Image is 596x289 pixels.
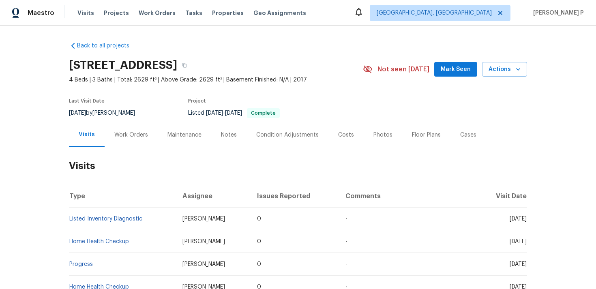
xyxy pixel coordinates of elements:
[225,110,242,116] span: [DATE]
[257,239,261,244] span: 0
[182,261,225,267] span: [PERSON_NAME]
[69,216,142,222] a: Listed Inventory Diagnostic
[177,58,192,73] button: Copy Address
[69,42,147,50] a: Back to all projects
[377,65,429,73] span: Not seen [DATE]
[206,110,223,116] span: [DATE]
[251,185,339,208] th: Issues Reported
[69,76,363,84] span: 4 Beds | 3 Baths | Total: 2629 ft² | Above Grade: 2629 ft² | Basement Finished: N/A | 2017
[253,9,306,17] span: Geo Assignments
[339,185,476,208] th: Comments
[182,216,225,222] span: [PERSON_NAME]
[434,62,477,77] button: Mark Seen
[182,239,225,244] span: [PERSON_NAME]
[482,62,527,77] button: Actions
[510,216,527,222] span: [DATE]
[256,131,319,139] div: Condition Adjustments
[104,9,129,17] span: Projects
[139,9,176,17] span: Work Orders
[69,239,129,244] a: Home Health Checkup
[345,261,347,267] span: -
[69,261,93,267] a: Progress
[28,9,54,17] span: Maestro
[188,110,280,116] span: Listed
[79,131,95,139] div: Visits
[460,131,476,139] div: Cases
[176,185,251,208] th: Assignee
[69,61,177,69] h2: [STREET_ADDRESS]
[338,131,354,139] div: Costs
[69,108,145,118] div: by [PERSON_NAME]
[248,111,279,116] span: Complete
[221,131,237,139] div: Notes
[69,185,176,208] th: Type
[510,261,527,267] span: [DATE]
[530,9,584,17] span: [PERSON_NAME] P
[69,98,105,103] span: Last Visit Date
[257,216,261,222] span: 0
[377,9,492,17] span: [GEOGRAPHIC_DATA], [GEOGRAPHIC_DATA]
[510,239,527,244] span: [DATE]
[77,9,94,17] span: Visits
[476,185,527,208] th: Visit Date
[441,64,471,75] span: Mark Seen
[114,131,148,139] div: Work Orders
[188,98,206,103] span: Project
[167,131,202,139] div: Maintenance
[489,64,521,75] span: Actions
[412,131,441,139] div: Floor Plans
[373,131,392,139] div: Photos
[345,216,347,222] span: -
[257,261,261,267] span: 0
[69,147,527,185] h2: Visits
[206,110,242,116] span: -
[345,239,347,244] span: -
[212,9,244,17] span: Properties
[185,10,202,16] span: Tasks
[69,110,86,116] span: [DATE]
